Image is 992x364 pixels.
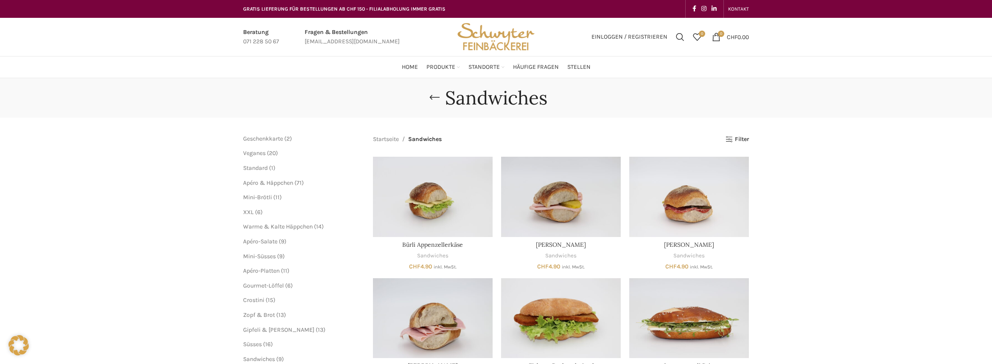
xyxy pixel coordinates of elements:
a: Facebook social link [690,3,699,15]
span: KONTAKT [728,6,749,12]
div: Secondary navigation [724,0,753,17]
a: Standorte [468,59,504,76]
a: [PERSON_NAME] [664,241,714,248]
a: Gipfeli & [PERSON_NAME] [243,326,314,333]
span: 71 [297,179,302,186]
span: Sandwiches [408,135,442,144]
bdi: 0.00 [727,33,749,40]
small: inkl. MwSt. [690,264,713,270]
span: 6 [257,209,261,216]
a: Instagram social link [699,3,709,15]
span: 16 [265,341,271,348]
span: CHF [409,263,420,270]
a: Infobox link [243,28,279,47]
a: [PERSON_NAME] [536,241,586,248]
span: Produkte [426,63,455,71]
small: inkl. MwSt. [434,264,457,270]
span: 15 [268,296,273,304]
a: Apéro-Platten [243,267,280,274]
a: Bürli Appenzellerkäse [373,157,493,237]
span: Häufige Fragen [513,63,559,71]
a: Bürli Salami [629,157,749,237]
span: CHF [537,263,549,270]
span: 9 [279,253,283,260]
a: Apéro-Salate [243,238,277,245]
a: Produkte [426,59,460,76]
a: Süsses [243,341,262,348]
span: 11 [283,267,287,274]
a: Infobox link [305,28,400,47]
span: 14 [316,223,322,230]
small: inkl. MwSt. [562,264,585,270]
bdi: 4.90 [665,263,689,270]
span: CHF [665,263,677,270]
nav: Breadcrumb [373,135,442,144]
a: Häufige Fragen [513,59,559,76]
a: Bürli Appenzellerkäse [402,241,463,248]
a: Filter [726,136,749,143]
a: Sandwiches [417,252,448,260]
a: Laugenrugeli Brie [629,278,749,358]
div: Meine Wunschliste [689,28,706,45]
a: Stellen [567,59,591,76]
a: Standard [243,164,268,172]
a: Zopf & Brot [243,311,275,319]
a: Sandwiches [243,356,275,363]
span: 20 [269,150,276,157]
a: Startseite [373,135,399,144]
a: Geschenkkarte [243,135,283,142]
span: CHF [727,33,737,40]
a: Mini-Süsses [243,253,276,260]
span: 13 [278,311,284,319]
a: Sandwiches [545,252,577,260]
a: Einloggen / Registrieren [587,28,672,45]
a: KONTAKT [728,0,749,17]
a: Ciabatta Pouletschnitzel [501,278,621,358]
span: Gourmet-Löffel [243,282,284,289]
a: Bürli Fleischkäse [501,157,621,237]
div: Main navigation [239,59,753,76]
span: Home [402,63,418,71]
bdi: 4.90 [409,263,432,270]
a: Sandwiches [673,252,705,260]
a: Bürli Schinken [373,278,493,358]
span: 13 [318,326,323,333]
bdi: 4.90 [537,263,560,270]
a: Mini-Brötli [243,194,272,201]
span: Stellen [567,63,591,71]
span: Standorte [468,63,500,71]
span: 0 [718,31,724,37]
a: Apéro & Häppchen [243,179,293,186]
span: GRATIS LIEFERUNG FÜR BESTELLUNGEN AB CHF 150 - FILIALABHOLUNG IMMER GRATIS [243,6,446,12]
span: 2 [286,135,290,142]
h1: Sandwiches [445,87,547,109]
a: XXL [243,209,254,216]
a: Crostini [243,296,264,304]
span: 9 [281,238,284,245]
span: 9 [278,356,282,363]
a: Veganes [243,150,266,157]
span: 11 [275,194,280,201]
a: Warme & Kalte Häppchen [243,223,313,230]
a: Suchen [672,28,689,45]
img: Bäckerei Schwyter [454,18,538,56]
a: Go back [424,89,445,106]
a: 0 [689,28,706,45]
span: 1 [271,164,273,172]
a: 0 CHF0.00 [708,28,753,45]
